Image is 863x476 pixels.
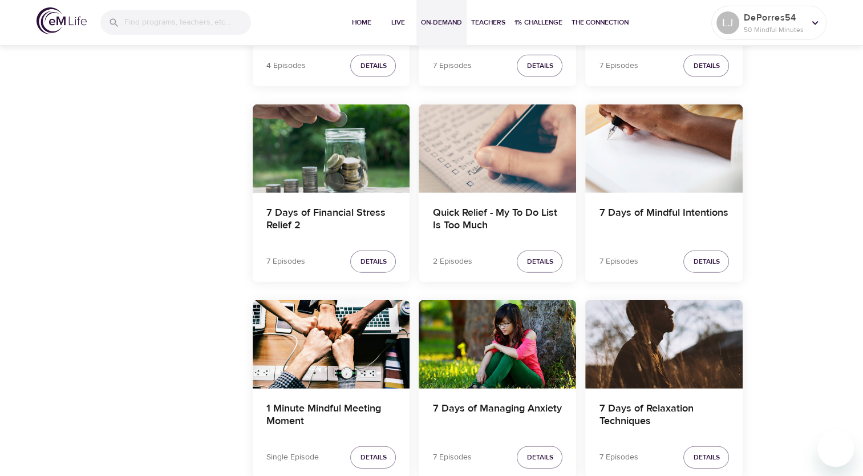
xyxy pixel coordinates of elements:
[744,25,804,35] p: 50 Mindful Minutes
[599,256,638,268] p: 7 Episodes
[683,55,729,77] button: Details
[419,300,576,389] button: 7 Days of Managing Anxiety
[693,451,719,463] span: Details
[432,451,471,463] p: 7 Episodes
[693,256,719,268] span: Details
[350,446,396,469] button: Details
[360,451,386,463] span: Details
[124,10,251,35] input: Find programs, teachers, etc...
[693,60,719,72] span: Details
[599,451,638,463] p: 7 Episodes
[37,7,87,34] img: logo
[266,256,305,268] p: 7 Episodes
[526,60,553,72] span: Details
[514,17,562,29] span: 1% Challenge
[266,207,396,234] h4: 7 Days of Financial Stress Relief 2
[599,207,729,234] h4: 7 Days of Mindful Intentions
[517,251,562,273] button: Details
[360,256,386,268] span: Details
[572,17,629,29] span: The Connection
[266,451,319,463] p: Single Episode
[253,104,410,193] button: 7 Days of Financial Stress Relief 2
[421,17,462,29] span: On-Demand
[716,11,739,34] div: LJ
[432,256,472,268] p: 2 Episodes
[683,446,729,469] button: Details
[432,207,562,234] h4: Quick Relief - My To Do List Is Too Much
[599,60,638,72] p: 7 Episodes
[432,402,562,430] h4: 7 Days of Managing Anxiety
[744,11,804,25] p: DePorres54
[817,430,854,467] iframe: Button to launch messaging window
[266,60,306,72] p: 4 Episodes
[526,256,553,268] span: Details
[432,60,471,72] p: 7 Episodes
[585,300,743,389] button: 7 Days of Relaxation Techniques
[419,104,576,193] button: Quick Relief - My To Do List Is Too Much
[585,104,743,193] button: 7 Days of Mindful Intentions
[599,402,729,430] h4: 7 Days of Relaxation Techniques
[683,251,729,273] button: Details
[253,300,410,389] button: 1 Minute Mindful Meeting Moment
[471,17,505,29] span: Teachers
[517,55,562,77] button: Details
[384,17,412,29] span: Live
[350,251,396,273] button: Details
[266,402,396,430] h4: 1 Minute Mindful Meeting Moment
[360,60,386,72] span: Details
[526,451,553,463] span: Details
[517,446,562,469] button: Details
[348,17,375,29] span: Home
[350,55,396,77] button: Details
